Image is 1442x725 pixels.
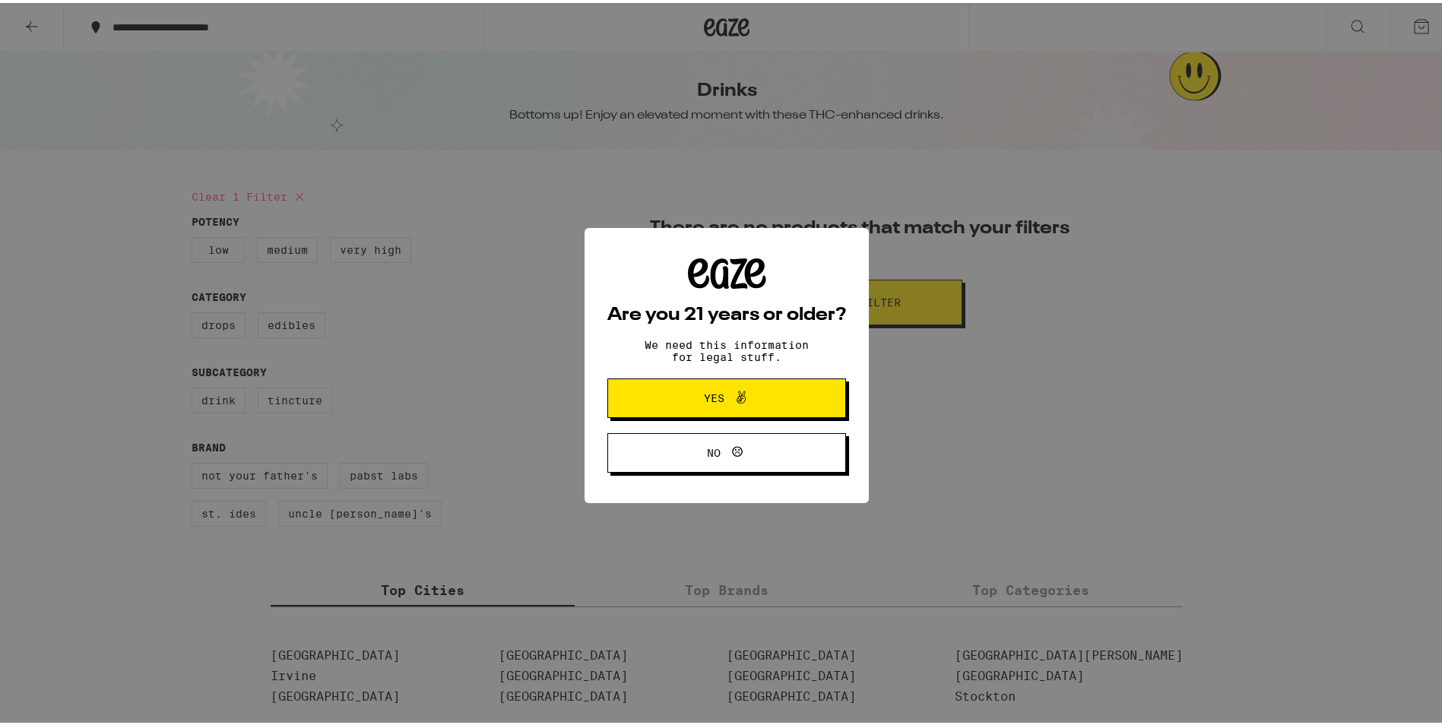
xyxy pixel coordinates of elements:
p: We need this information for legal stuff. [632,336,822,360]
button: Yes [607,375,846,415]
span: Yes [704,390,724,400]
span: Help [34,11,65,24]
h2: Are you 21 years or older? [607,303,846,321]
span: No [707,445,721,455]
button: No [607,430,846,470]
